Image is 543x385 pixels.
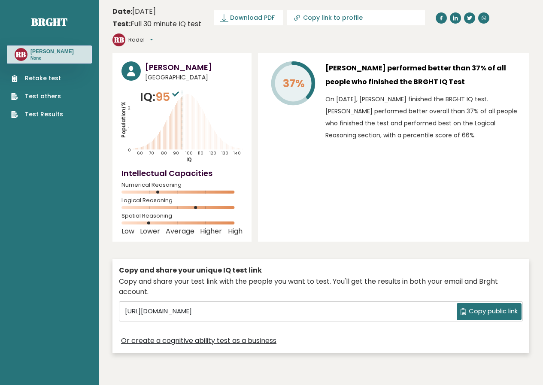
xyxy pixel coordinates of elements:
[121,183,243,187] span: Numerical Reasoning
[121,199,243,202] span: Logical Reasoning
[173,150,179,156] tspan: 90
[128,147,131,153] tspan: 0
[128,126,130,131] tspan: 1
[137,150,143,156] tspan: 60
[140,88,181,106] p: IQ:
[112,19,201,29] div: Full 30 minute IQ test
[119,265,523,276] div: Copy and share your unique IQ test link
[119,276,523,297] div: Copy and share your test link with the people you want to test. You'll get the results in both yo...
[155,89,181,105] span: 95
[140,230,160,233] span: Lower
[31,15,67,29] a: Brght
[149,150,154,156] tspan: 70
[121,230,134,233] span: Low
[114,35,124,45] text: RB
[166,230,194,233] span: Average
[145,61,243,73] h3: [PERSON_NAME]
[230,13,275,22] span: Download PDF
[185,150,192,156] tspan: 100
[128,105,130,111] tspan: 2
[221,150,228,156] tspan: 130
[112,6,132,16] b: Date:
[30,48,74,55] h3: [PERSON_NAME]
[325,93,520,141] p: On [DATE], [PERSON_NAME] finished the BRGHT IQ test. [PERSON_NAME] performed better overall than ...
[30,55,74,61] p: None
[198,150,203,156] tspan: 110
[469,306,518,316] span: Copy public link
[325,61,520,89] h3: [PERSON_NAME] performed better than 37% of all people who finished the BRGHT IQ Test
[112,6,156,17] time: [DATE]
[128,36,153,44] button: Rodel
[11,74,63,83] a: Retake test
[234,150,240,156] tspan: 140
[283,76,305,91] tspan: 37%
[186,156,192,163] tspan: IQ
[214,10,283,25] a: Download PDF
[161,150,167,156] tspan: 80
[457,303,522,320] button: Copy public link
[209,150,216,156] tspan: 120
[145,73,243,82] span: [GEOGRAPHIC_DATA]
[11,110,63,119] a: Test Results
[228,230,243,233] span: High
[121,167,243,179] h4: Intellectual Capacities
[120,101,127,138] tspan: Population/%
[112,19,130,29] b: Test:
[121,336,276,346] a: Or create a cognitive ability test as a business
[11,92,63,101] a: Test others
[16,49,26,59] text: RB
[200,230,222,233] span: Higher
[121,214,243,218] span: Spatial Reasoning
